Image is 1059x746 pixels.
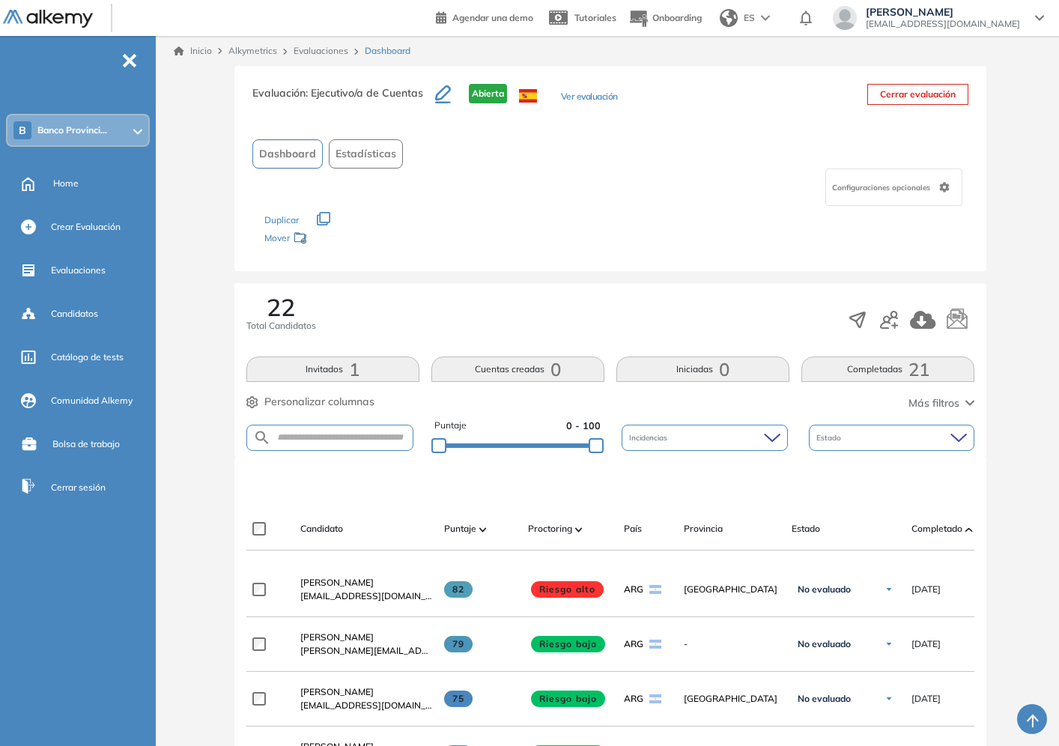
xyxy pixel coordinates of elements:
[884,694,893,703] img: Ícono de flecha
[444,636,473,652] span: 79
[51,481,106,494] span: Cerrar sesión
[809,425,975,451] div: Estado
[174,44,212,58] a: Inicio
[561,90,618,106] button: Ver evaluación
[798,638,851,650] span: No evaluado
[866,6,1020,18] span: [PERSON_NAME]
[300,644,432,658] span: [PERSON_NAME][EMAIL_ADDRESS][PERSON_NAME][DOMAIN_NAME]
[300,699,432,712] span: [EMAIL_ADDRESS][DOMAIN_NAME]
[53,177,79,190] span: Home
[911,637,941,651] span: [DATE]
[444,522,476,536] span: Puntaje
[616,357,789,382] button: Iniciadas0
[300,589,432,603] span: [EMAIL_ADDRESS][DOMAIN_NAME]
[624,692,643,706] span: ARG
[531,581,604,598] span: Riesgo alto
[624,583,643,596] span: ARG
[684,583,780,596] span: [GEOGRAPHIC_DATA]
[624,522,642,536] span: País
[253,428,271,447] img: SEARCH_ALT
[519,89,537,103] img: ESP
[444,691,473,707] span: 75
[798,693,851,705] span: No evaluado
[761,15,770,21] img: arrow
[479,527,487,532] img: [missing "en.ARROW_ALT" translation]
[792,522,820,536] span: Estado
[300,685,432,699] a: [PERSON_NAME]
[684,692,780,706] span: [GEOGRAPHIC_DATA]
[264,225,414,253] div: Mover
[431,357,604,382] button: Cuentas creadas0
[528,522,572,536] span: Proctoring
[37,124,107,136] span: Banco Provinci...
[720,9,738,27] img: world
[434,419,467,433] span: Puntaje
[51,307,98,321] span: Candidatos
[300,577,374,588] span: [PERSON_NAME]
[252,139,323,169] button: Dashboard
[300,631,432,644] a: [PERSON_NAME]
[649,694,661,703] img: ARG
[259,146,316,162] span: Dashboard
[444,581,473,598] span: 82
[866,18,1020,30] span: [EMAIL_ADDRESS][DOMAIN_NAME]
[867,84,968,105] button: Cerrar evaluación
[798,583,851,595] span: No evaluado
[574,12,616,23] span: Tutoriales
[264,214,299,225] span: Duplicar
[51,220,121,234] span: Crear Evaluación
[51,264,106,277] span: Evaluaciones
[3,10,93,28] img: Logo
[246,319,316,333] span: Total Candidatos
[246,394,374,410] button: Personalizar columnas
[300,522,343,536] span: Candidato
[51,394,133,407] span: Comunidad Alkemy
[652,12,702,23] span: Onboarding
[629,432,670,443] span: Incidencias
[294,45,348,56] a: Evaluaciones
[911,522,962,536] span: Completado
[744,11,755,25] span: ES
[436,7,533,25] a: Agendar una demo
[531,636,606,652] span: Riesgo bajo
[469,84,507,103] span: Abierta
[908,395,974,411] button: Más filtros
[911,692,941,706] span: [DATE]
[884,585,893,594] img: Ícono de flecha
[911,583,941,596] span: [DATE]
[575,527,583,532] img: [missing "en.ARROW_ALT" translation]
[684,522,723,536] span: Provincia
[19,124,26,136] span: B
[300,631,374,643] span: [PERSON_NAME]
[365,44,410,58] span: Dashboard
[884,640,893,649] img: Ícono de flecha
[832,182,933,193] span: Configuraciones opcionales
[52,437,120,451] span: Bolsa de trabajo
[816,432,844,443] span: Estado
[624,637,643,651] span: ARG
[566,419,601,433] span: 0 - 100
[252,84,435,115] h3: Evaluación
[825,169,962,206] div: Configuraciones opcionales
[628,2,702,34] button: Onboarding
[649,640,661,649] img: ARG
[801,357,974,382] button: Completadas21
[228,45,277,56] span: Alkymetrics
[246,357,419,382] button: Invitados1
[300,686,374,697] span: [PERSON_NAME]
[649,585,661,594] img: ARG
[684,637,780,651] span: -
[622,425,788,451] div: Incidencias
[531,691,606,707] span: Riesgo bajo
[300,576,432,589] a: [PERSON_NAME]
[51,351,124,364] span: Catálogo de tests
[306,86,423,100] span: : Ejecutivo/a de Cuentas
[908,395,959,411] span: Más filtros
[965,527,973,532] img: [missing "en.ARROW_ALT" translation]
[329,139,403,169] button: Estadísticas
[452,12,533,23] span: Agendar una demo
[267,295,295,319] span: 22
[264,394,374,410] span: Personalizar columnas
[336,146,396,162] span: Estadísticas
